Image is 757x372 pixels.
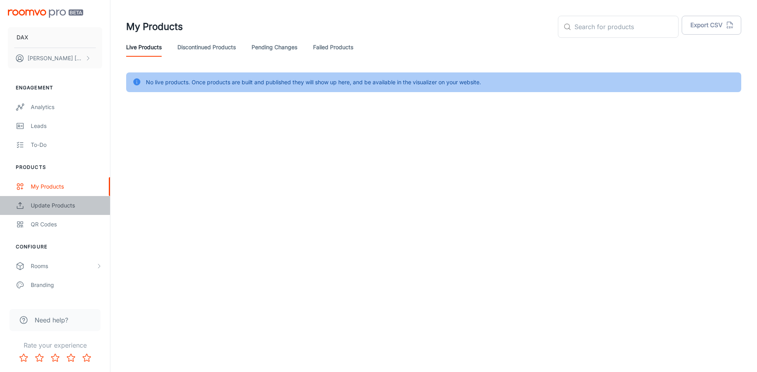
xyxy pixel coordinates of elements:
[252,38,297,57] a: Pending Changes
[146,75,481,90] div: No live products. Once products are built and published they will show up here, and be available ...
[177,38,236,57] a: Discontinued Products
[8,27,102,48] button: DAX
[126,20,183,34] h1: My Products
[31,103,102,111] div: Analytics
[574,16,679,38] input: Search for products
[8,9,83,18] img: Roomvo PRO Beta
[28,54,83,63] p: [PERSON_NAME] [PERSON_NAME]
[682,16,741,35] button: Export CSV
[31,122,102,130] div: Leads
[17,33,28,42] p: DAX
[8,48,102,68] button: [PERSON_NAME] [PERSON_NAME]
[313,38,353,57] a: Failed Products
[126,38,162,57] a: Live Products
